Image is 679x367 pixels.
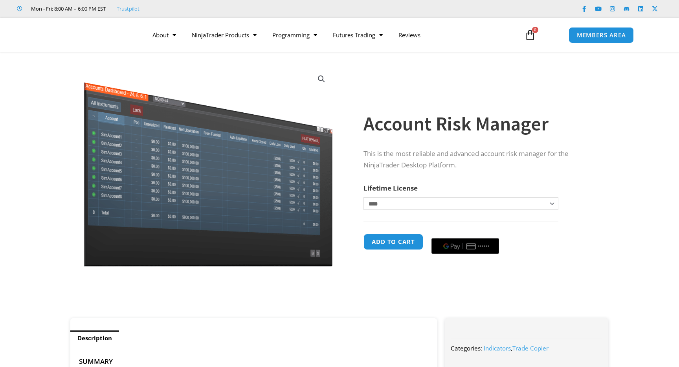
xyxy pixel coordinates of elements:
text: •••••• [478,244,490,249]
span: MEMBERS AREA [577,32,626,38]
nav: Menu [145,26,516,44]
img: LogoAI | Affordable Indicators – NinjaTrader [45,21,130,49]
span: , [484,344,549,352]
label: Lifetime License [363,183,418,193]
a: 0 [513,24,547,46]
a: Trade Copier [512,344,549,352]
a: Indicators [484,344,511,352]
a: Trustpilot [117,4,139,13]
p: This is the most reliable and advanced account risk manager for the NinjaTrader Desktop Platform. [363,148,593,171]
a: About [145,26,184,44]
a: MEMBERS AREA [569,27,634,43]
span: Categories: [451,344,482,352]
a: NinjaTrader Products [184,26,264,44]
span: 0 [532,27,538,33]
a: Description [70,330,119,346]
a: Programming [264,26,325,44]
button: Add to cart [363,234,423,250]
h4: Summary [79,358,422,365]
a: Reviews [391,26,428,44]
a: Futures Trading [325,26,391,44]
a: View full-screen image gallery [314,72,328,86]
iframe: Secure payment input frame [430,233,501,233]
span: Mon - Fri: 8:00 AM – 6:00 PM EST [29,4,106,13]
img: Screenshot 2024-08-26 15462845454 [82,66,334,267]
button: Buy with GPay [431,238,499,254]
h1: Account Risk Manager [363,110,593,138]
